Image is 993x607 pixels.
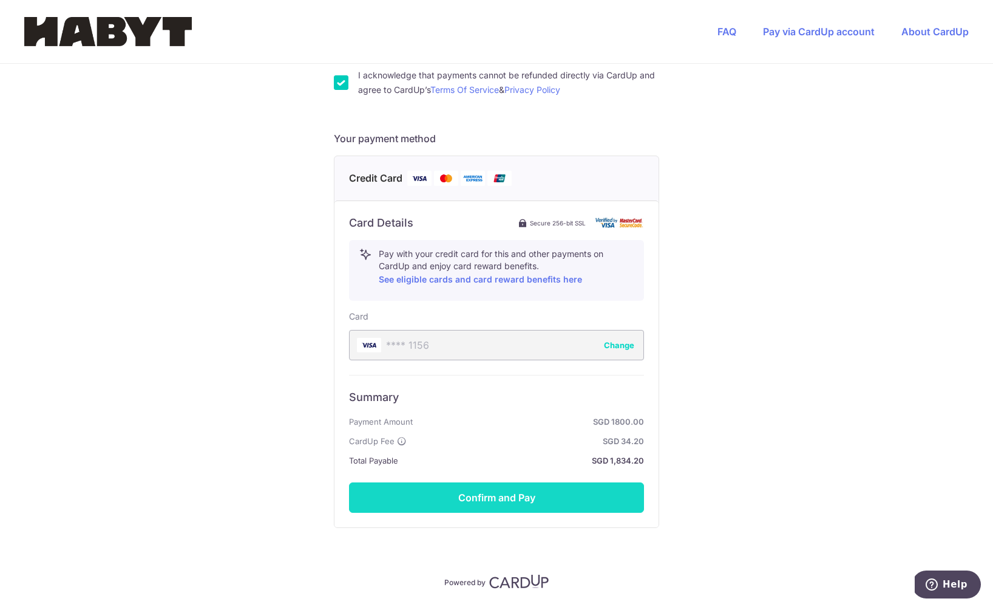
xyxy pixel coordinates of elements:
[763,26,875,38] a: Pay via CardUp account
[349,414,413,429] span: Payment Amount
[379,274,582,284] a: See eligible cards and card reward benefits here
[349,171,402,186] span: Credit Card
[379,248,634,287] p: Pay with your credit card for this and other payments on CardUp and enjoy card reward benefits.
[489,574,549,589] img: CardUp
[418,414,644,429] strong: SGD 1800.00
[407,171,432,186] img: Visa
[349,453,398,468] span: Total Payable
[444,575,486,588] p: Powered by
[461,171,485,186] img: American Express
[334,131,659,146] h5: Your payment method
[595,218,644,228] img: card secure
[434,171,458,186] img: Mastercard
[604,339,634,351] button: Change
[530,218,586,228] span: Secure 256-bit SSL
[349,434,395,448] span: CardUp Fee
[487,171,512,186] img: Union Pay
[349,482,644,513] button: Confirm and Pay
[430,84,499,95] a: Terms Of Service
[349,390,644,405] h6: Summary
[358,68,659,97] label: I acknowledge that payments cannot be refunded directly via CardUp and agree to CardUp’s &
[915,571,981,601] iframe: Opens a widget where you can find more information
[412,434,644,448] strong: SGD 34.20
[349,310,368,323] label: Card
[349,216,413,230] h6: Card Details
[504,84,560,95] a: Privacy Policy
[717,26,736,38] a: FAQ
[901,26,969,38] a: About CardUp
[403,453,644,468] strong: SGD 1,834.20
